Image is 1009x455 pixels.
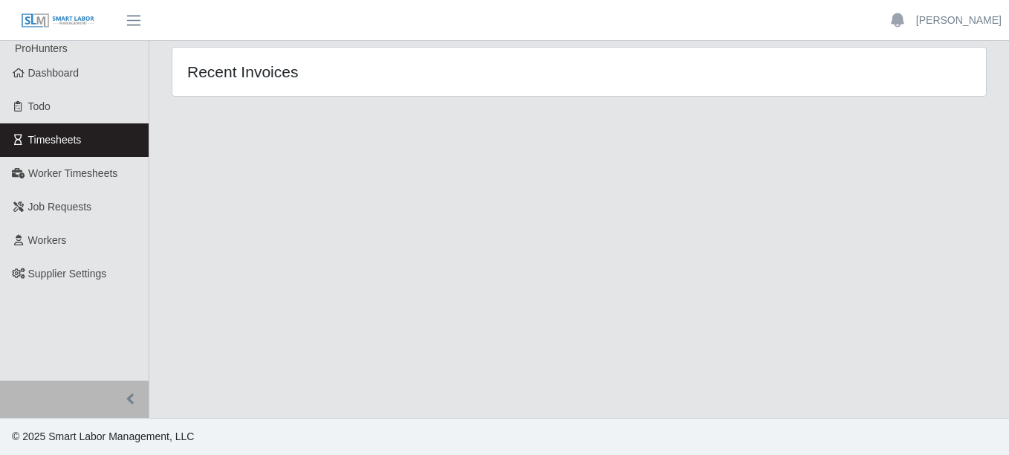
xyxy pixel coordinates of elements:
[28,134,82,146] span: Timesheets
[28,100,51,112] span: Todo
[28,167,117,179] span: Worker Timesheets
[187,62,501,81] h4: Recent Invoices
[28,201,92,213] span: Job Requests
[28,234,67,246] span: Workers
[28,67,80,79] span: Dashboard
[12,430,194,442] span: © 2025 Smart Labor Management, LLC
[28,268,107,280] span: Supplier Settings
[916,13,1002,28] a: [PERSON_NAME]
[15,42,68,54] span: ProHunters
[21,13,95,29] img: SLM Logo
